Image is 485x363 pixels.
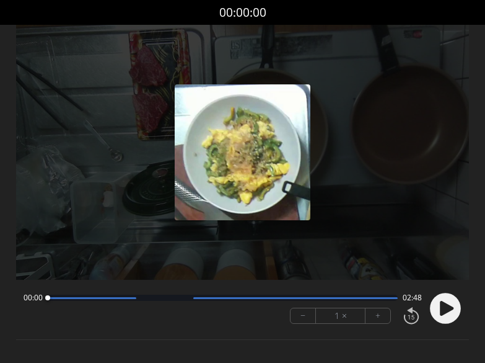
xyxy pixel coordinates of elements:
div: 1 × [316,308,365,323]
img: Poster Image [175,84,310,220]
button: − [291,308,316,323]
a: 00:00:00 [219,4,266,22]
span: 02:48 [403,293,422,303]
button: + [365,308,390,323]
span: 00:00 [24,293,43,303]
